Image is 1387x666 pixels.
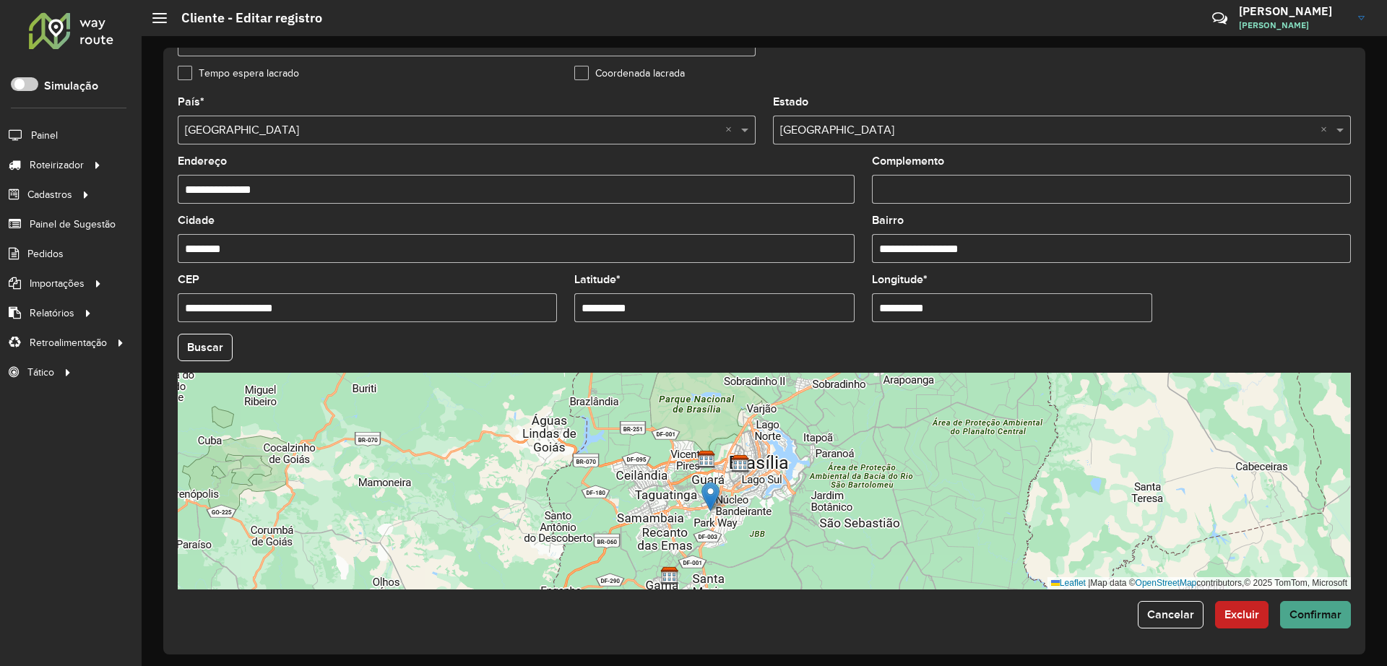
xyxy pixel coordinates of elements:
label: Longitude [872,271,928,288]
img: Marker [701,482,720,511]
img: CDD Brasilia - XB [697,450,716,469]
label: CEP [178,271,199,288]
span: Clear all [725,121,738,139]
h3: [PERSON_NAME] [1239,4,1347,18]
span: Roteirizador [30,157,84,173]
span: Importações [30,276,85,291]
label: Endereço [178,152,227,170]
div: Map data © contributors,© 2025 TomTom, Microsoft [1047,577,1351,589]
label: Bairro [872,212,904,229]
span: Painel [31,128,58,143]
span: Tático [27,365,54,380]
span: Retroalimentação [30,335,107,350]
label: Simulação [44,77,98,95]
span: Confirmar [1289,608,1341,620]
button: Excluir [1215,601,1269,628]
img: CDD Brasilia - BR [660,566,679,585]
span: Excluir [1224,608,1259,620]
label: Coordenada lacrada [574,66,685,81]
label: Complemento [872,152,944,170]
span: [PERSON_NAME] [1239,19,1347,32]
label: Latitude [574,271,621,288]
button: Confirmar [1280,601,1351,628]
span: Cancelar [1147,608,1194,620]
label: País [178,93,204,111]
img: AS - BRASILIA - XB [731,454,750,473]
label: Estado [773,93,808,111]
span: Clear all [1321,121,1333,139]
button: Buscar [178,334,233,361]
span: Relatórios [30,306,74,321]
a: Leaflet [1051,578,1086,588]
label: Cidade [178,212,215,229]
button: Cancelar [1138,601,1204,628]
span: Pedidos [27,246,64,261]
a: OpenStreetMap [1136,578,1197,588]
span: | [1088,578,1090,588]
h2: Cliente - Editar registro [167,10,322,26]
a: Contato Rápido [1204,3,1235,34]
span: Cadastros [27,187,72,202]
label: Tempo espera lacrado [178,66,299,81]
span: Painel de Sugestão [30,217,116,232]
